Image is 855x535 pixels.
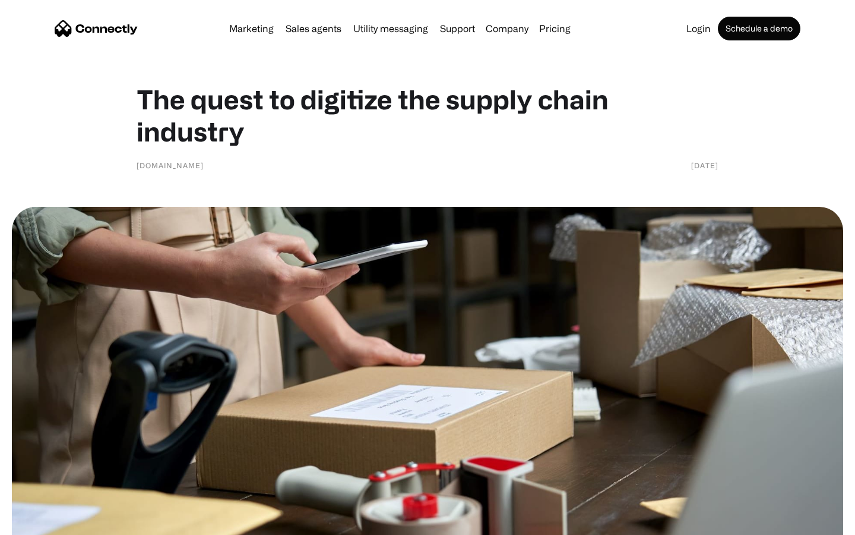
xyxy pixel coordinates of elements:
[691,159,718,171] div: [DATE]
[12,514,71,531] aside: Language selected: English
[137,159,204,171] div: [DOMAIN_NAME]
[534,24,575,33] a: Pricing
[281,24,346,33] a: Sales agents
[224,24,278,33] a: Marketing
[24,514,71,531] ul: Language list
[486,20,528,37] div: Company
[349,24,433,33] a: Utility messaging
[137,83,718,147] h1: The quest to digitize the supply chain industry
[718,17,800,40] a: Schedule a demo
[435,24,480,33] a: Support
[682,24,715,33] a: Login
